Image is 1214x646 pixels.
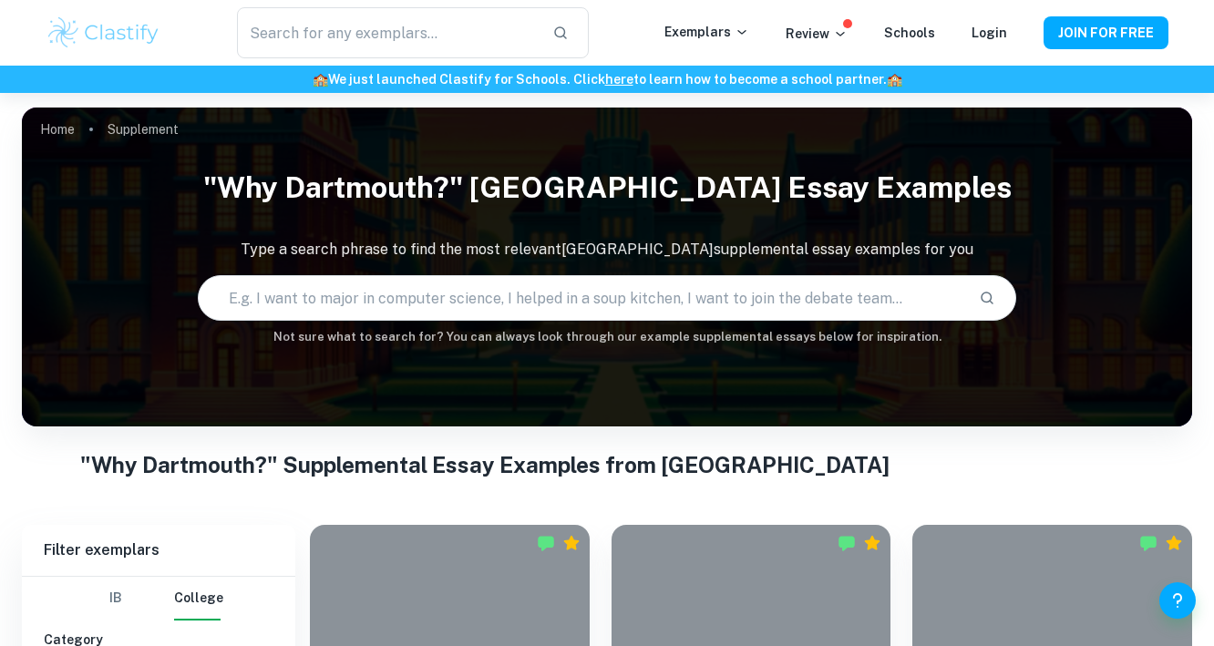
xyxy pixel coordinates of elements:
button: IB [94,577,138,620]
img: Marked [1139,534,1157,552]
img: Marked [537,534,555,552]
p: Exemplars [664,22,749,42]
a: Schools [884,26,935,40]
a: Home [40,117,75,142]
a: Login [972,26,1007,40]
div: Premium [1165,534,1183,552]
h6: We just launched Clastify for Schools. Click to learn how to become a school partner. [4,69,1210,89]
div: Filter type choice [94,577,223,620]
h1: "Why Dartmouth?" Supplemental Essay Examples from [GEOGRAPHIC_DATA] [80,448,1134,481]
span: 🏫 [313,72,328,87]
button: JOIN FOR FREE [1044,16,1168,49]
button: College [174,577,223,620]
p: Type a search phrase to find the most relevant [GEOGRAPHIC_DATA] supplemental essay examples for you [22,239,1192,261]
div: Premium [562,534,581,552]
p: Supplement [108,119,179,139]
a: here [605,72,633,87]
input: E.g. I want to major in computer science, I helped in a soup kitchen, I want to join the debate t... [199,272,965,323]
button: Help and Feedback [1159,582,1196,619]
h6: Filter exemplars [22,525,295,576]
h6: Not sure what to search for? You can always look through our example supplemental essays below fo... [22,328,1192,346]
p: Review [786,24,848,44]
input: Search for any exemplars... [237,7,538,58]
h1: "Why Dartmouth?" [GEOGRAPHIC_DATA] Essay Examples [22,159,1192,217]
div: Premium [863,534,881,552]
button: Search [972,282,1003,313]
img: Clastify logo [46,15,161,51]
span: 🏫 [887,72,902,87]
img: Marked [838,534,856,552]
